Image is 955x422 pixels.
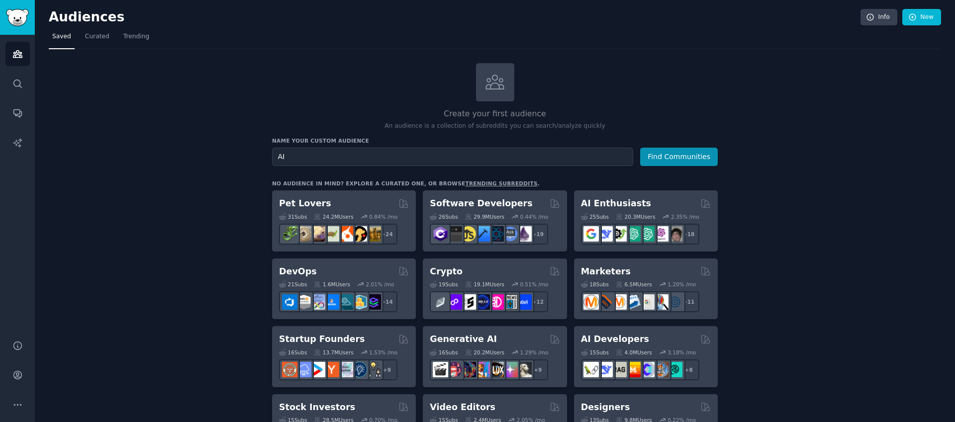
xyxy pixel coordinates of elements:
h2: Stock Investors [279,401,355,414]
span: Saved [52,32,71,41]
img: defiblockchain [488,294,504,310]
img: startup [310,362,325,377]
img: OpenAIDev [653,226,668,242]
img: AskComputerScience [502,226,518,242]
div: 19 Sub s [430,281,458,288]
img: MarketingResearch [653,294,668,310]
h2: Video Editors [430,401,495,414]
img: azuredevops [282,294,297,310]
div: 21 Sub s [279,281,307,288]
img: ArtificalIntelligence [667,226,682,242]
img: Rag [611,362,627,377]
img: growmybusiness [366,362,381,377]
img: chatgpt_prompts_ [639,226,655,242]
img: ycombinator [324,362,339,377]
img: learnjavascript [461,226,476,242]
div: 2.01 % /mo [366,281,394,288]
input: Pick a short name, like "Digital Marketers" or "Movie-Goers" [272,148,633,166]
div: + 14 [377,291,397,312]
div: 3.18 % /mo [668,349,696,356]
img: LangChain [583,362,599,377]
span: Trending [123,32,149,41]
div: 31 Sub s [279,213,307,220]
a: Trending [120,29,153,49]
img: DreamBooth [516,362,532,377]
img: SaaS [296,362,311,377]
img: cockatiel [338,226,353,242]
img: csharp [433,226,448,242]
a: Curated [82,29,113,49]
div: 0.51 % /mo [520,281,549,288]
img: AIDevelopersSociety [667,362,682,377]
img: CryptoNews [502,294,518,310]
span: Curated [85,32,109,41]
img: llmops [653,362,668,377]
div: 15 Sub s [581,349,609,356]
img: googleads [639,294,655,310]
h3: Name your custom audience [272,137,718,144]
img: indiehackers [338,362,353,377]
img: herpetology [282,226,297,242]
h2: Startup Founders [279,333,365,345]
div: 18 Sub s [581,281,609,288]
img: OnlineMarketing [667,294,682,310]
img: sdforall [475,362,490,377]
h2: AI Developers [581,333,649,345]
img: DeepSeek [597,226,613,242]
h2: Create your first audience [272,108,718,120]
a: Saved [49,29,75,49]
div: + 9 [377,359,397,380]
img: starryai [502,362,518,377]
img: OpenSourceAI [639,362,655,377]
div: + 24 [377,224,397,245]
img: ethstaker [461,294,476,310]
h2: AI Enthusiasts [581,197,651,210]
div: 20.3M Users [616,213,655,220]
img: aivideo [433,362,448,377]
img: web3 [475,294,490,310]
div: 25 Sub s [581,213,609,220]
h2: DevOps [279,265,317,278]
img: iOSProgramming [475,226,490,242]
h2: Marketers [581,265,631,278]
img: DevOpsLinks [324,294,339,310]
img: GoogleGeminiAI [583,226,599,242]
img: ethfinance [433,294,448,310]
div: 26 Sub s [430,213,458,220]
img: dogbreed [366,226,381,242]
h2: Generative AI [430,333,497,345]
img: Docker_DevOps [310,294,325,310]
div: 6.5M Users [616,281,652,288]
div: 1.29 % /mo [520,349,549,356]
div: 20.2M Users [465,349,504,356]
a: New [902,9,941,26]
img: bigseo [597,294,613,310]
img: PetAdvice [352,226,367,242]
img: PlatformEngineers [366,294,381,310]
div: + 8 [678,359,699,380]
h2: Audiences [49,9,860,25]
div: 16 Sub s [279,349,307,356]
img: turtle [324,226,339,242]
div: 29.9M Users [465,213,504,220]
h2: Crypto [430,265,463,278]
div: 24.2M Users [314,213,353,220]
a: Info [860,9,897,26]
img: defi_ [516,294,532,310]
img: aws_cdk [352,294,367,310]
h2: Pet Lovers [279,197,331,210]
div: + 9 [527,359,548,380]
div: 16 Sub s [430,349,458,356]
h2: Software Developers [430,197,532,210]
div: 13.7M Users [314,349,353,356]
img: software [447,226,462,242]
img: reactnative [488,226,504,242]
img: AItoolsCatalog [611,226,627,242]
div: 1.6M Users [314,281,350,288]
div: + 11 [678,291,699,312]
img: 0xPolygon [447,294,462,310]
div: 0.84 % /mo [369,213,397,220]
div: + 12 [527,291,548,312]
img: FluxAI [488,362,504,377]
img: leopardgeckos [310,226,325,242]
